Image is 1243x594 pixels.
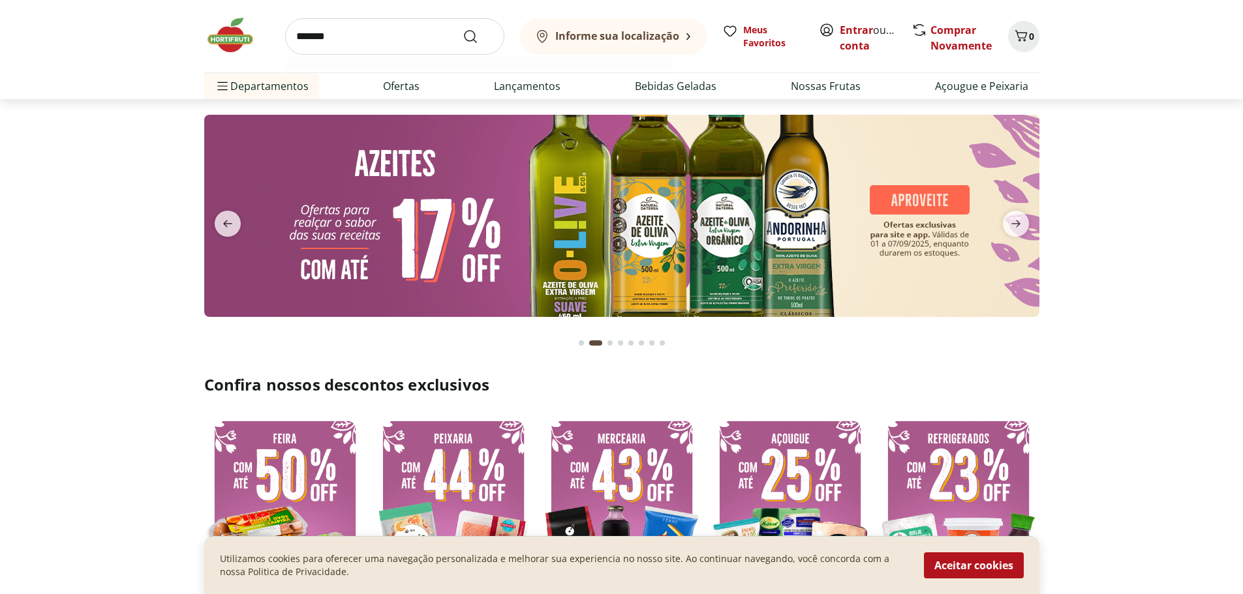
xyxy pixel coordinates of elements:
[1008,21,1039,52] button: Carrinho
[840,23,912,53] a: Criar conta
[494,78,560,94] a: Lançamentos
[930,23,992,53] a: Comprar Novamente
[576,327,587,359] button: Go to page 1 from fs-carousel
[1029,30,1034,42] span: 0
[647,327,657,359] button: Go to page 7 from fs-carousel
[743,23,803,50] span: Meus Favoritos
[636,327,647,359] button: Go to page 6 from fs-carousel
[840,23,873,37] a: Entrar
[992,211,1039,237] button: next
[383,78,420,94] a: Ofertas
[204,115,1039,317] img: azeites
[555,29,679,43] b: Informe sua localização
[635,78,716,94] a: Bebidas Geladas
[215,70,230,102] button: Menu
[605,327,615,359] button: Go to page 3 from fs-carousel
[924,552,1024,578] button: Aceitar cookies
[204,16,269,55] img: Hortifruti
[791,78,861,94] a: Nossas Frutas
[204,211,251,237] button: previous
[657,327,668,359] button: Go to page 8 from fs-carousel
[520,18,707,55] button: Informe sua localização
[285,18,504,55] input: search
[220,552,908,578] p: Utilizamos cookies para oferecer uma navegação personalizada e melhorar sua experiencia no nosso ...
[722,23,803,50] a: Meus Favoritos
[615,327,626,359] button: Go to page 4 from fs-carousel
[215,70,309,102] span: Departamentos
[463,29,494,44] button: Submit Search
[587,327,605,359] button: Current page from fs-carousel
[935,78,1028,94] a: Açougue e Peixaria
[840,22,898,53] span: ou
[626,327,636,359] button: Go to page 5 from fs-carousel
[204,374,1039,395] h2: Confira nossos descontos exclusivos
